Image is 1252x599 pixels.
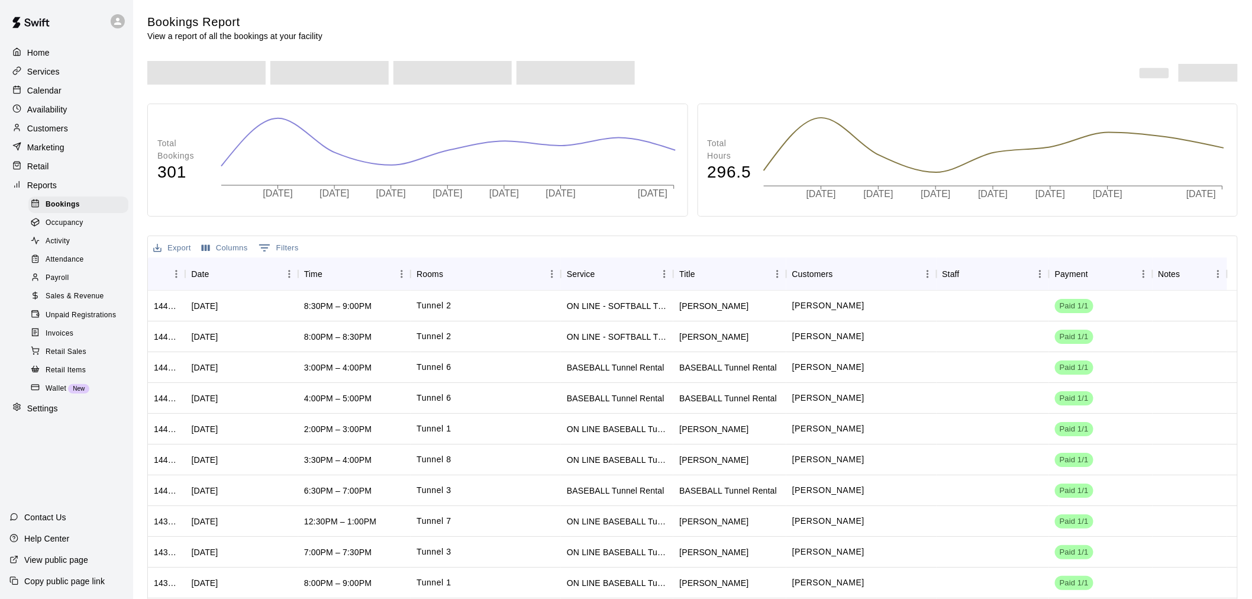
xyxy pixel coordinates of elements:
[417,299,451,312] p: Tunnel 2
[28,307,128,324] div: Unpaid Registrations
[567,577,667,589] div: ON LINE BASEBALL Tunnel 1-6 Rental
[154,516,179,527] div: 1439539
[304,516,376,527] div: 12:30PM – 1:00PM
[148,257,185,291] div: ID
[304,485,372,497] div: 6:30PM – 7:00PM
[209,266,226,282] button: Sort
[46,236,70,247] span: Activity
[792,361,864,373] p: Raquel Wilson
[154,546,179,558] div: 1439205
[1055,424,1093,435] span: Paid 1/1
[24,554,88,566] p: View public page
[673,257,786,291] div: Title
[561,257,673,291] div: Service
[792,330,864,343] p: Taylor Estrella
[46,272,69,284] span: Payroll
[1037,189,1066,199] tspan: [DATE]
[167,265,185,283] button: Menu
[417,361,451,373] p: Tunnel 6
[28,269,133,288] a: Payroll
[154,362,179,373] div: 1440925
[304,300,372,312] div: 8:30PM – 9:00PM
[1055,485,1093,497] span: Paid 1/1
[154,485,179,497] div: 1440247
[46,328,73,340] span: Invoices
[567,257,595,291] div: Service
[1095,189,1124,199] tspan: [DATE]
[28,214,133,232] a: Occupancy
[28,215,128,231] div: Occupancy
[304,362,372,373] div: 3:00PM – 4:00PM
[191,392,218,404] div: Fri, Sep 19, 2025
[24,533,69,545] p: Help Center
[28,197,128,213] div: Bookings
[199,239,251,257] button: Select columns
[679,392,777,404] div: BASEBALL Tunnel Rental
[9,63,124,80] a: Services
[46,199,80,211] span: Bookings
[9,400,124,417] a: Settings
[154,454,179,466] div: 1440632
[547,189,576,199] tspan: [DATE]
[595,266,612,282] button: Sort
[417,330,451,343] p: Tunnel 2
[9,82,124,99] a: Calendar
[792,257,833,291] div: Customers
[28,381,128,397] div: WalletNew
[393,265,411,283] button: Menu
[679,331,748,343] div: Taylor Estrella
[191,423,218,435] div: Fri, Sep 19, 2025
[28,362,128,379] div: Retail Items
[27,85,62,96] p: Calendar
[567,331,667,343] div: ON LINE - SOFTBALL Tunnel 1-6 Rental
[27,160,49,172] p: Retail
[806,189,836,199] tspan: [DATE]
[1055,301,1093,312] span: Paid 1/1
[304,331,372,343] div: 8:00PM – 8:30PM
[191,577,218,589] div: Fri, Sep 19, 2025
[27,402,58,414] p: Settings
[411,257,561,291] div: Rooms
[792,546,864,558] p: Tucker Truitt
[786,257,937,291] div: Customers
[567,516,667,527] div: ON LINE BASEBALL Tunnel 7-9 Rental
[937,257,1049,291] div: Staff
[9,101,124,118] a: Availability
[191,300,218,312] div: Fri, Sep 19, 2025
[27,123,68,134] p: Customers
[1180,266,1197,282] button: Sort
[1189,189,1218,199] tspan: [DATE]
[46,310,116,321] span: Unpaid Registrations
[567,485,664,497] div: BASEBALL Tunnel Rental
[1135,265,1153,283] button: Menu
[679,546,748,558] div: Tucker Truitt
[792,423,864,435] p: Todd Piskorski
[417,515,451,527] p: Tunnel 7
[9,120,124,137] a: Customers
[1049,257,1153,291] div: Payment
[150,239,194,257] button: Export
[191,362,218,373] div: Fri, Sep 19, 2025
[1209,265,1227,283] button: Menu
[280,265,298,283] button: Menu
[154,266,170,282] button: Sort
[28,251,133,269] a: Attendance
[9,157,124,175] a: Retail
[185,257,298,291] div: Date
[960,266,976,282] button: Sort
[157,162,209,183] h4: 301
[1055,455,1093,466] span: Paid 1/1
[1159,257,1180,291] div: Notes
[304,577,372,589] div: 8:00PM – 9:00PM
[320,189,350,199] tspan: [DATE]
[417,257,443,291] div: Rooms
[191,257,209,291] div: Date
[27,104,67,115] p: Availability
[679,577,748,589] div: Derek Janasky
[9,139,124,156] a: Marketing
[28,326,128,342] div: Invoices
[417,392,451,404] p: Tunnel 6
[191,516,218,527] div: Fri, Sep 19, 2025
